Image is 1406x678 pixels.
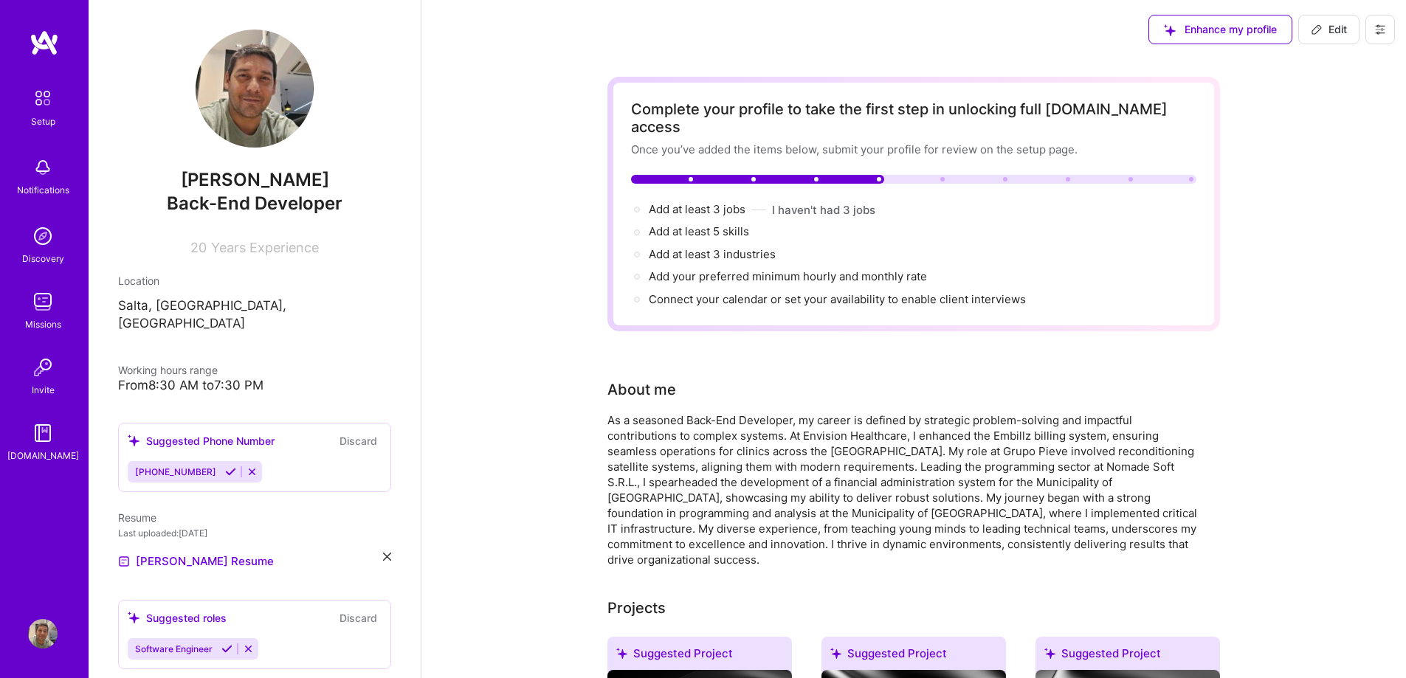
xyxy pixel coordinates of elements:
button: Edit [1298,15,1360,44]
img: teamwork [28,287,58,316]
i: Accept [225,466,236,477]
div: About me [607,378,676,401]
img: discovery [28,221,58,251]
i: icon SuggestedTeams [128,435,140,447]
a: [PERSON_NAME] Resume [118,553,274,570]
span: Add at least 5 skills [649,224,749,238]
span: Add at least 3 jobs [649,202,745,216]
p: Salta, [GEOGRAPHIC_DATA], [GEOGRAPHIC_DATA] [118,297,391,333]
i: Accept [221,643,232,654]
i: icon Close [383,553,391,561]
i: Reject [243,643,254,654]
span: Resume [118,511,156,524]
i: icon SuggestedTeams [128,612,140,624]
div: Notifications [17,182,69,198]
img: logo [30,30,59,56]
div: Last uploaded: [DATE] [118,525,391,541]
img: guide book [28,418,58,448]
i: icon SuggestedTeams [1044,648,1055,659]
div: Discovery [22,251,64,266]
a: User Avatar [24,619,61,648]
span: [PHONE_NUMBER] [135,466,216,477]
i: Reject [247,466,258,477]
div: Complete your profile to take the first step in unlocking full [DOMAIN_NAME] access [631,100,1196,136]
button: Discard [335,432,382,449]
img: User Avatar [196,30,314,148]
img: bell [28,153,58,182]
span: [PERSON_NAME] [118,169,391,191]
div: Setup [31,114,55,129]
button: Discard [335,609,382,626]
div: Projects [607,597,666,619]
i: icon SuggestedTeams [616,648,627,659]
div: Add projects you've worked on [607,597,666,619]
span: Add at least 3 industries [649,247,776,261]
div: Missions [25,316,61,332]
div: From 8:30 AM to 7:30 PM [118,378,391,393]
div: [DOMAIN_NAME] [7,448,79,463]
span: Add your preferred minimum hourly and monthly rate [649,269,927,283]
span: Connect your calendar or set your availability to enable client interviews [649,292,1026,306]
div: Suggested Phone Number [128,433,275,449]
div: Once you’ve added the items below, submit your profile for review on the setup page. [631,142,1196,157]
span: 20 [190,240,207,255]
img: setup [27,83,58,114]
div: Suggested Project [607,637,792,676]
span: Working hours range [118,364,218,376]
div: Suggested roles [128,610,227,626]
span: Years Experience [211,240,319,255]
span: Edit [1311,22,1347,37]
span: Software Engineer [135,643,213,654]
img: User Avatar [28,619,58,648]
button: I haven't had 3 jobs [772,202,875,218]
div: As a seasoned Back-End Developer, my career is defined by strategic problem-solving and impactful... [607,412,1198,567]
img: Invite [28,353,58,382]
div: Suggested Project [821,637,1006,676]
img: Resume [118,556,130,567]
span: Back-End Developer [167,193,342,214]
div: Location [118,273,391,288]
i: icon SuggestedTeams [830,648,841,659]
div: Suggested Project [1035,637,1220,676]
div: Invite [32,382,55,398]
